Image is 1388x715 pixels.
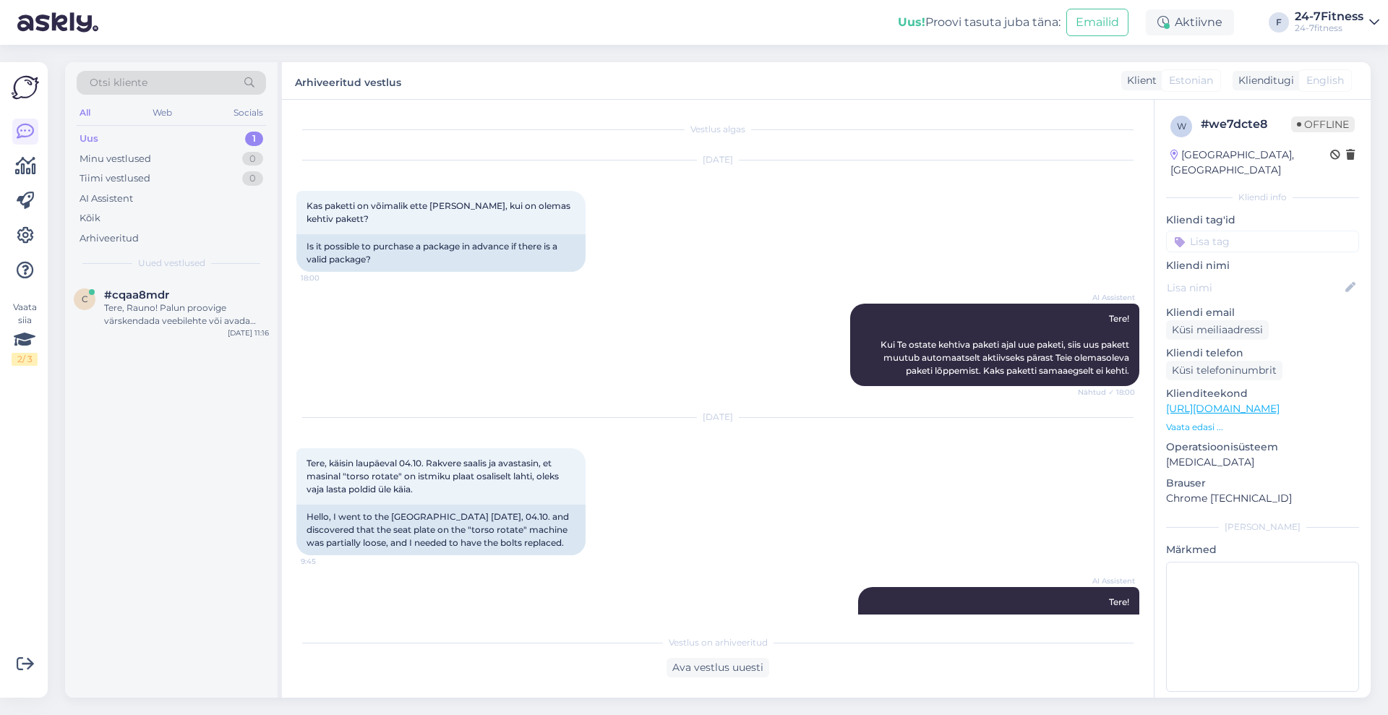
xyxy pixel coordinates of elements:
p: Märkmed [1166,542,1359,557]
div: [DATE] [296,411,1139,424]
span: Nähtud ✓ 18:00 [1078,387,1135,398]
span: Uued vestlused [138,257,205,270]
span: Tere, käisin laupäeval 04.10. Rakvere saalis ja avastasin, et masinal "torso rotate" on istmiku p... [307,458,561,494]
div: Socials [231,103,266,122]
div: Ava vestlus uuesti [667,658,769,677]
div: All [77,103,93,122]
div: F [1269,12,1289,33]
div: 0 [242,171,263,186]
img: Askly Logo [12,74,39,101]
div: [DATE] [296,153,1139,166]
p: Vaata edasi ... [1166,421,1359,434]
div: [GEOGRAPHIC_DATA], [GEOGRAPHIC_DATA] [1170,147,1330,178]
span: Estonian [1169,73,1213,88]
span: Kas paketti on võimalik ette [PERSON_NAME], kui on olemas kehtiv pakett? [307,200,573,224]
p: Operatsioonisüsteem [1166,440,1359,455]
div: Kõik [80,211,100,226]
div: Hello, I went to the [GEOGRAPHIC_DATA] [DATE], 04.10. and discovered that the seat plate on the "... [296,505,586,555]
div: Is it possible to purchase a package in advance if there is a valid package? [296,234,586,272]
div: Klienditugi [1233,73,1294,88]
p: Brauser [1166,476,1359,491]
button: Emailid [1066,9,1128,36]
span: Offline [1291,116,1355,132]
p: [MEDICAL_DATA] [1166,455,1359,470]
p: Chrome [TECHNICAL_ID] [1166,491,1359,506]
a: 24-7Fitness24-7fitness [1295,11,1379,34]
div: Tere, Rauno! Palun proovige värskendada veebilehte või avada meie koduleht [PERSON_NAME] veebibra... [104,301,269,327]
p: Kliendi email [1166,305,1359,320]
span: Tere! Kui Te ostate kehtiva paketi ajal uue paketi, siis uus pakett muutub automaatselt aktiivsek... [881,313,1131,376]
div: Klient [1121,73,1157,88]
div: Küsi telefoninumbrit [1166,361,1282,380]
div: # we7dcte8 [1201,116,1291,133]
div: Aktiivne [1146,9,1234,35]
div: Arhiveeritud [80,231,139,246]
span: #cqaa8mdr [104,288,169,301]
p: Kliendi telefon [1166,346,1359,361]
p: Kliendi tag'id [1166,213,1359,228]
div: Minu vestlused [80,152,151,166]
span: AI Assistent [1081,292,1135,303]
div: [DATE] 11:16 [228,327,269,338]
b: Uus! [898,15,925,29]
p: Kliendi nimi [1166,258,1359,273]
span: w [1177,121,1186,132]
div: 24-7fitness [1295,22,1363,34]
div: Küsi meiliaadressi [1166,320,1269,340]
input: Lisa nimi [1167,280,1342,296]
span: c [82,294,88,304]
div: 0 [242,152,263,166]
div: Proovi tasuta juba täna: [898,14,1061,31]
input: Lisa tag [1166,231,1359,252]
div: AI Assistent [80,192,133,206]
div: 24-7Fitness [1295,11,1363,22]
div: Vestlus algas [296,123,1139,136]
div: Web [150,103,175,122]
div: Kliendi info [1166,191,1359,204]
div: Tiimi vestlused [80,171,150,186]
span: AI Assistent [1081,575,1135,586]
span: Vestlus on arhiveeritud [669,636,768,649]
div: [PERSON_NAME] [1166,521,1359,534]
span: Otsi kliente [90,75,147,90]
label: Arhiveeritud vestlus [295,71,401,90]
span: English [1306,73,1344,88]
div: Uus [80,132,98,146]
span: 9:45 [301,556,355,567]
div: 2 / 3 [12,353,38,366]
p: Klienditeekond [1166,386,1359,401]
span: 18:00 [301,273,355,283]
div: Vaata siia [12,301,38,366]
div: 1 [245,132,263,146]
a: [URL][DOMAIN_NAME] [1166,402,1280,415]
